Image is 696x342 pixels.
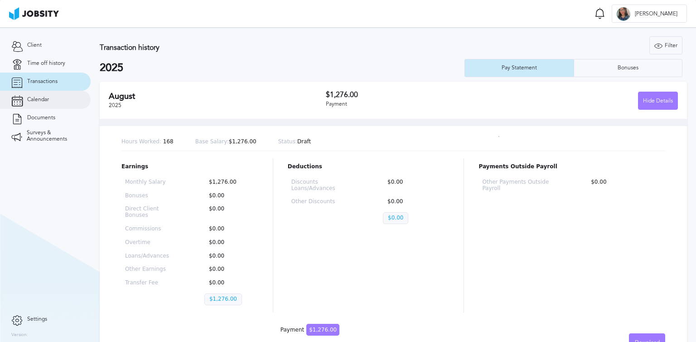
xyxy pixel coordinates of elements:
span: Documents [27,115,55,121]
span: Settings [27,316,47,322]
p: Overtime [125,239,175,246]
span: [PERSON_NAME] [630,11,682,17]
p: Deductions [288,164,449,170]
button: Hide Details [638,92,678,110]
p: $0.00 [204,280,255,286]
p: $0.00 [204,253,255,259]
p: $0.00 [204,193,255,199]
span: Surveys & Announcements [27,130,79,142]
p: Transfer Fee [125,280,175,286]
button: Filter [649,36,682,54]
p: $0.00 [586,179,662,192]
div: Payment [326,101,502,107]
p: Commissions [125,226,175,232]
span: Status: [278,138,297,145]
p: Other Discounts [291,199,354,205]
span: Client [27,42,42,49]
p: Other Earnings [125,266,175,273]
h3: $1,276.00 [326,91,502,99]
p: Loans/Advances [125,253,175,259]
div: R [617,7,630,21]
span: Transactions [27,78,58,85]
span: Calendar [27,97,49,103]
p: Monthly Salary [125,179,175,186]
div: Filter [650,37,682,55]
p: Payments Outside Payroll [478,164,665,170]
p: $1,276.00 [195,139,256,145]
div: Pay Statement [497,65,541,71]
span: Base Salary: [195,138,229,145]
p: $0.00 [383,199,445,205]
h2: 2025 [100,62,464,74]
p: $0.00 [204,266,255,273]
h3: Transaction history [100,44,418,52]
p: Draft [278,139,311,145]
label: Version: [11,332,28,338]
span: $1,276.00 [306,324,339,336]
span: 2025 [109,102,121,108]
button: Bonuses [574,59,683,77]
p: $1,276.00 [204,293,242,305]
span: Hours Worked: [121,138,161,145]
p: $0.00 [204,226,255,232]
button: Pay Statement [464,59,574,77]
p: $0.00 [204,239,255,246]
button: R[PERSON_NAME] [612,5,687,23]
p: $0.00 [383,179,445,192]
p: Discounts Loans/Advances [291,179,354,192]
p: $0.00 [383,212,408,224]
p: $0.00 [204,206,255,219]
p: $1,276.00 [204,179,255,186]
p: Direct Client Bonuses [125,206,175,219]
div: Bonuses [613,65,643,71]
p: Bonuses [125,193,175,199]
p: Other Payments Outside Payroll [482,179,557,192]
span: Time off history [27,60,65,67]
img: ab4bad089aa723f57921c736e9817d99.png [9,7,59,20]
p: 168 [121,139,174,145]
div: Payment [280,327,339,333]
div: Hide Details [638,92,677,110]
h2: August [109,92,326,101]
p: Earnings [121,164,258,170]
